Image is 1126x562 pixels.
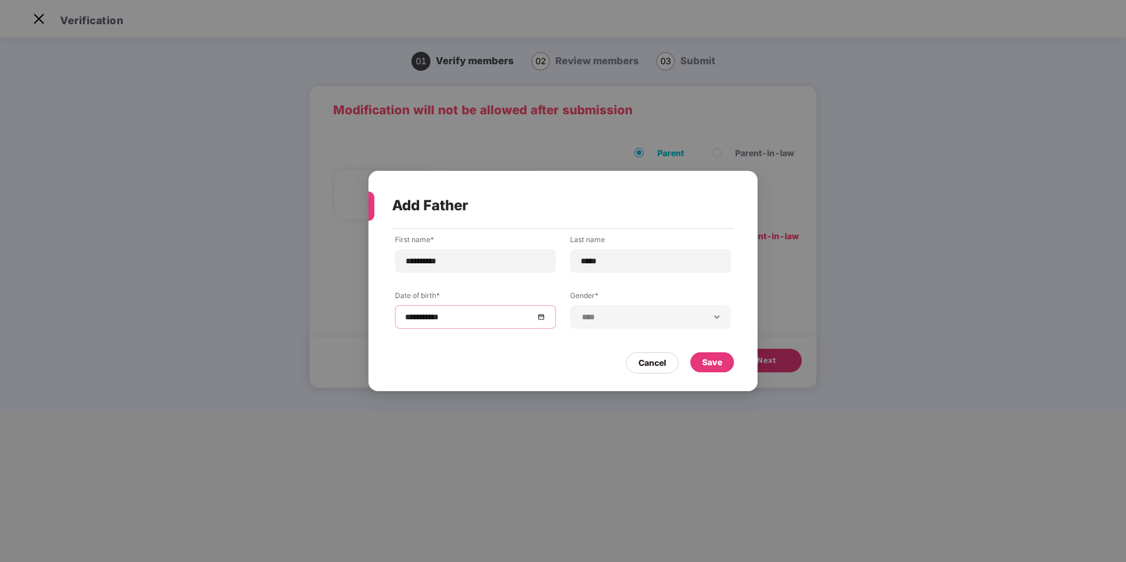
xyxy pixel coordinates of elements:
[392,183,706,229] div: Add Father
[570,234,731,249] label: Last name
[638,356,666,369] div: Cancel
[395,290,556,305] label: Date of birth*
[570,290,731,305] label: Gender*
[395,234,556,249] label: First name*
[702,356,722,369] div: Save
